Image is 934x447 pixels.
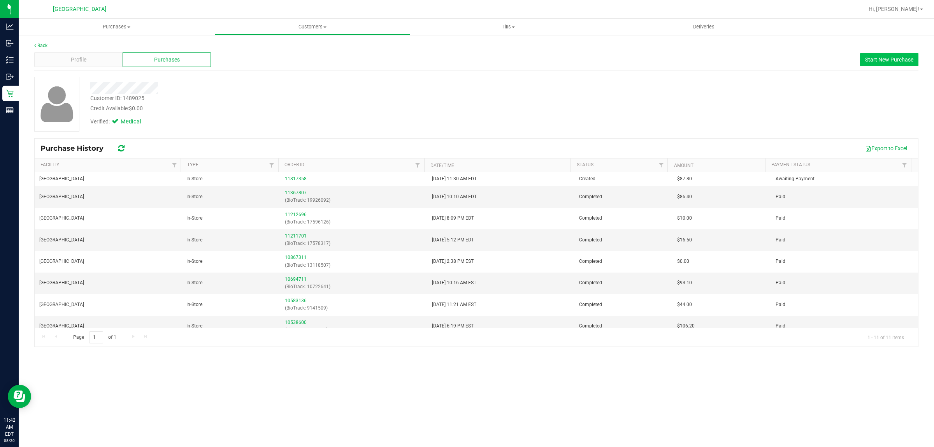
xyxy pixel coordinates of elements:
a: 10583136 [285,298,307,303]
inline-svg: Inventory [6,56,14,64]
div: Customer ID: 1489025 [90,94,144,102]
span: $106.20 [677,322,695,330]
a: Filter [168,158,181,172]
span: In-Store [186,322,202,330]
span: Completed [579,215,602,222]
a: Amount [674,163,693,168]
span: $44.00 [677,301,692,308]
div: Credit Available: [90,104,527,113]
span: [DATE] 11:21 AM EST [432,301,476,308]
span: [GEOGRAPHIC_DATA] [39,258,84,265]
span: Completed [579,193,602,201]
span: Customers [215,23,410,30]
span: Completed [579,236,602,244]
inline-svg: Analytics [6,23,14,30]
a: Deliveries [606,19,802,35]
a: Filter [411,158,424,172]
button: Start New Purchase [860,53,918,66]
a: 11212696 [285,212,307,217]
span: Page of 1 [67,331,123,343]
span: Medical [121,118,152,126]
a: Filter [265,158,278,172]
span: Awaiting Payment [776,175,815,183]
input: 1 [89,331,103,343]
span: [DATE] 10:10 AM EDT [432,193,477,201]
span: [GEOGRAPHIC_DATA] [39,193,84,201]
span: [DATE] 2:38 PM EST [432,258,474,265]
span: Completed [579,322,602,330]
span: [DATE] 11:30 AM EDT [432,175,477,183]
a: Customers [214,19,410,35]
a: Tills [410,19,606,35]
span: $10.00 [677,215,692,222]
a: 10694711 [285,276,307,282]
span: Paid [776,322,785,330]
span: [DATE] 5:12 PM EDT [432,236,474,244]
span: Start New Purchase [865,56,913,63]
a: Date/Time [430,163,454,168]
button: Export to Excel [860,142,912,155]
a: Facility [40,162,59,167]
span: In-Store [186,236,202,244]
p: (BioTrack: 9141509) [285,304,423,312]
p: (BioTrack: 8502971) [285,326,423,334]
span: $93.10 [677,279,692,287]
span: Profile [71,56,86,64]
iframe: Resource center [8,385,31,408]
div: Verified: [90,118,152,126]
span: In-Store [186,175,202,183]
inline-svg: Outbound [6,73,14,81]
span: [DATE] 6:19 PM EST [432,322,474,330]
span: Completed [579,258,602,265]
a: Filter [898,158,911,172]
span: Purchases [19,23,214,30]
inline-svg: Reports [6,106,14,114]
span: Paid [776,258,785,265]
span: Completed [579,279,602,287]
a: Order ID [284,162,304,167]
span: $0.00 [129,105,143,111]
span: [GEOGRAPHIC_DATA] [39,301,84,308]
a: 10867311 [285,255,307,260]
span: Deliveries [683,23,725,30]
span: $86.40 [677,193,692,201]
a: Filter [655,158,667,172]
span: [DATE] 8:09 PM EDT [432,215,474,222]
span: Paid [776,301,785,308]
span: In-Store [186,193,202,201]
span: [GEOGRAPHIC_DATA] [39,215,84,222]
span: $16.50 [677,236,692,244]
img: user-icon.png [37,84,77,124]
a: Type [187,162,198,167]
span: In-Store [186,279,202,287]
span: [GEOGRAPHIC_DATA] [39,322,84,330]
span: $0.00 [677,258,689,265]
span: Completed [579,301,602,308]
a: Status [577,162,593,167]
span: Hi, [PERSON_NAME]! [869,6,919,12]
span: In-Store [186,258,202,265]
span: [GEOGRAPHIC_DATA] [39,236,84,244]
span: [GEOGRAPHIC_DATA] [39,175,84,183]
span: In-Store [186,301,202,308]
span: Purchases [154,56,180,64]
a: 11211701 [285,233,307,239]
span: Paid [776,193,785,201]
span: $87.80 [677,175,692,183]
a: Back [34,43,47,48]
span: Paid [776,236,785,244]
p: (BioTrack: 17596126) [285,218,423,226]
p: (BioTrack: 19926092) [285,197,423,204]
p: (BioTrack: 13118507) [285,262,423,269]
span: 1 - 11 of 11 items [861,331,910,343]
p: (BioTrack: 17578317) [285,240,423,247]
inline-svg: Inbound [6,39,14,47]
span: In-Store [186,215,202,222]
a: 11367807 [285,190,307,195]
p: 08/20 [4,438,15,443]
span: [DATE] 10:16 AM EST [432,279,476,287]
a: 11817358 [285,176,307,181]
span: Paid [776,279,785,287]
a: Purchases [19,19,214,35]
p: (BioTrack: 10722641) [285,283,423,290]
